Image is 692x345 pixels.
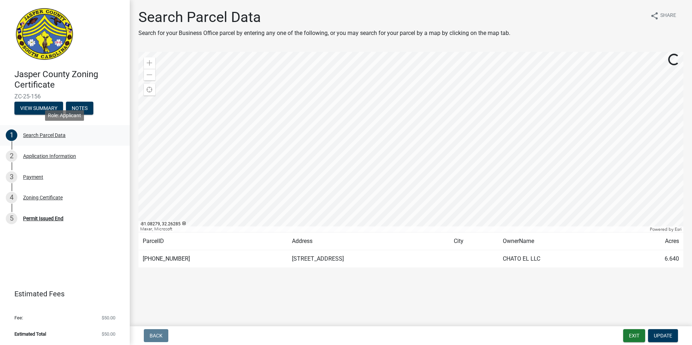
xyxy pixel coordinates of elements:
button: Update [648,329,678,342]
wm-modal-confirm: Notes [66,106,93,111]
td: [STREET_ADDRESS] [288,250,449,268]
div: 1 [6,129,17,141]
a: Esri [675,227,682,232]
div: Permit Issued End [23,216,63,221]
span: Back [150,333,163,339]
div: Payment [23,174,43,180]
span: Update [654,333,672,339]
td: Address [288,233,449,250]
span: ZC-25-156 [14,93,115,100]
div: Powered by [648,226,683,232]
div: 2 [6,150,17,162]
td: City [449,233,498,250]
button: Back [144,329,168,342]
button: shareShare [644,9,682,23]
div: Role: Applicant [45,110,84,121]
div: 3 [6,171,17,183]
span: $50.00 [102,315,115,320]
span: Fee: [14,315,23,320]
span: Estimated Total [14,332,46,336]
td: [PHONE_NUMBER] [138,250,288,268]
td: CHATO EL LLC [498,250,622,268]
h1: Search Parcel Data [138,9,510,26]
div: 4 [6,192,17,203]
div: Find my location [144,84,155,96]
a: Estimated Fees [6,287,118,301]
div: 5 [6,213,17,224]
div: Application Information [23,154,76,159]
button: View Summary [14,102,63,115]
img: Jasper County, South Carolina [14,8,75,62]
button: Exit [623,329,645,342]
wm-modal-confirm: Summary [14,106,63,111]
div: Zoom in [144,57,155,69]
h4: Jasper County Zoning Certificate [14,69,124,90]
td: OwnerName [498,233,622,250]
td: Acres [622,233,683,250]
i: share [650,12,659,20]
div: Zoom out [144,69,155,80]
p: Search for your Business Office parcel by entering any one of the following, or you may search fo... [138,29,510,37]
span: $50.00 [102,332,115,336]
div: Maxar, Microsoft [138,226,648,232]
div: Zoning Certificate [23,195,63,200]
td: 6.640 [622,250,683,268]
div: Search Parcel Data [23,133,66,138]
span: Share [660,12,676,20]
td: ParcelID [138,233,288,250]
button: Notes [66,102,93,115]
